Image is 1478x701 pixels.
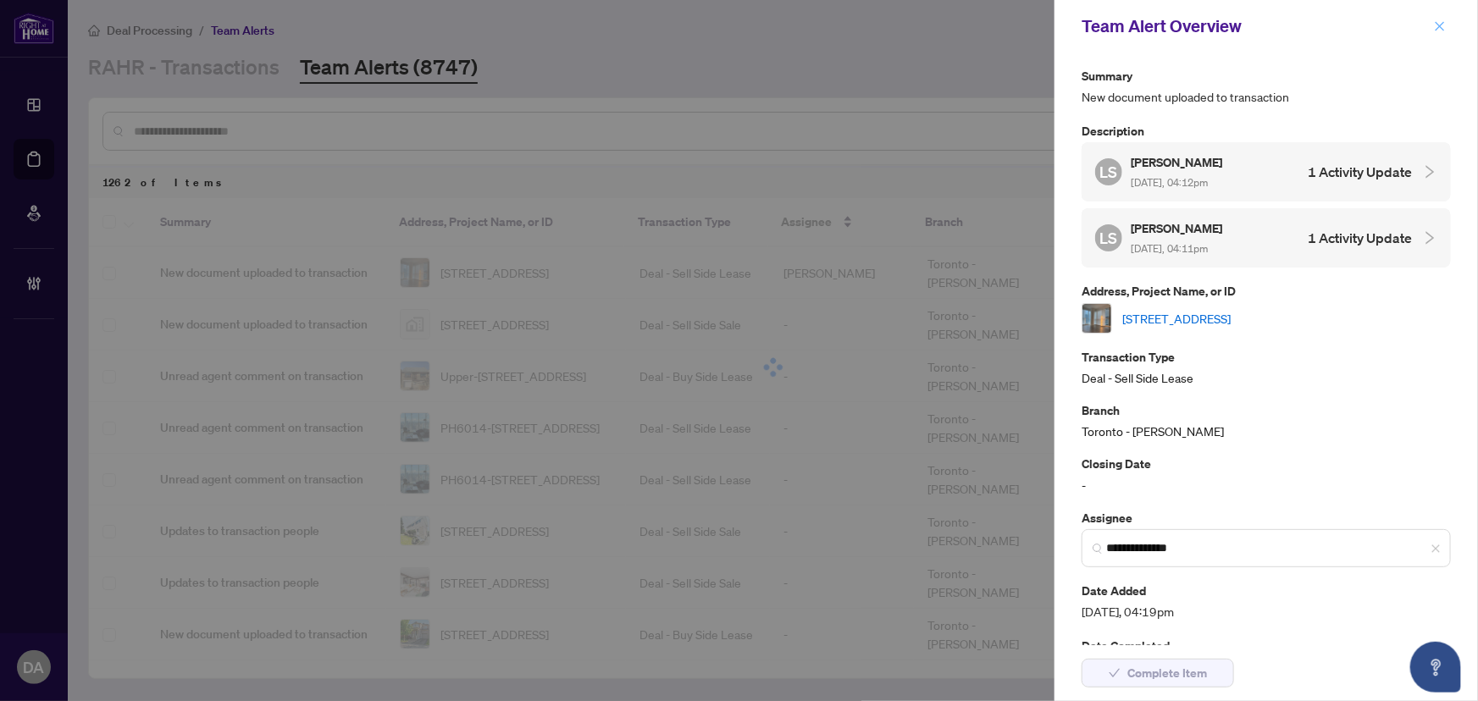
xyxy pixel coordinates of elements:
[1100,160,1118,184] span: LS
[1122,309,1231,328] a: [STREET_ADDRESS]
[1082,14,1429,39] div: Team Alert Overview
[1082,304,1111,333] img: thumbnail-img
[1082,454,1451,473] p: Closing Date
[1082,400,1451,440] div: Toronto - [PERSON_NAME]
[1082,636,1451,655] p: Date Completed
[1082,400,1451,420] p: Branch
[1093,544,1103,554] img: search_icon
[1308,162,1412,182] h4: 1 Activity Update
[1082,659,1234,687] button: Complete Item
[1082,347,1451,367] p: Transaction Type
[1082,581,1451,600] p: Date Added
[1131,218,1225,238] h5: [PERSON_NAME]
[1082,208,1451,268] div: LS[PERSON_NAME] [DATE], 04:11pm1 Activity Update
[1100,226,1118,250] span: LS
[1082,281,1451,301] p: Address, Project Name, or ID
[1431,544,1441,554] span: close
[1082,602,1451,621] span: [DATE], 04:19pm
[1422,164,1437,179] span: collapsed
[1082,142,1451,201] div: LS[PERSON_NAME] [DATE], 04:12pm1 Activity Update
[1082,66,1451,86] p: Summary
[1410,642,1461,693] button: Open asap
[1082,121,1451,141] p: Description
[1082,508,1451,527] p: Assignee
[1082,347,1451,387] div: Deal - Sell Side Lease
[1082,87,1451,107] span: New document uploaded to transaction
[1131,242,1208,255] span: [DATE], 04:11pm
[1131,152,1225,172] h5: [PERSON_NAME]
[1434,20,1446,32] span: close
[1082,454,1451,494] div: -
[1422,230,1437,246] span: collapsed
[1131,176,1208,189] span: [DATE], 04:12pm
[1308,228,1412,248] h4: 1 Activity Update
